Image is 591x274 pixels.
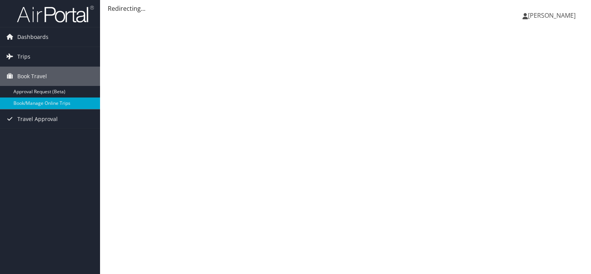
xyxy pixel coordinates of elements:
[17,109,58,129] span: Travel Approval
[17,5,94,23] img: airportal-logo.png
[17,67,47,86] span: Book Travel
[17,27,48,47] span: Dashboards
[17,47,30,66] span: Trips
[528,11,576,20] span: [PERSON_NAME]
[108,4,583,13] div: Redirecting...
[523,4,583,27] a: [PERSON_NAME]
